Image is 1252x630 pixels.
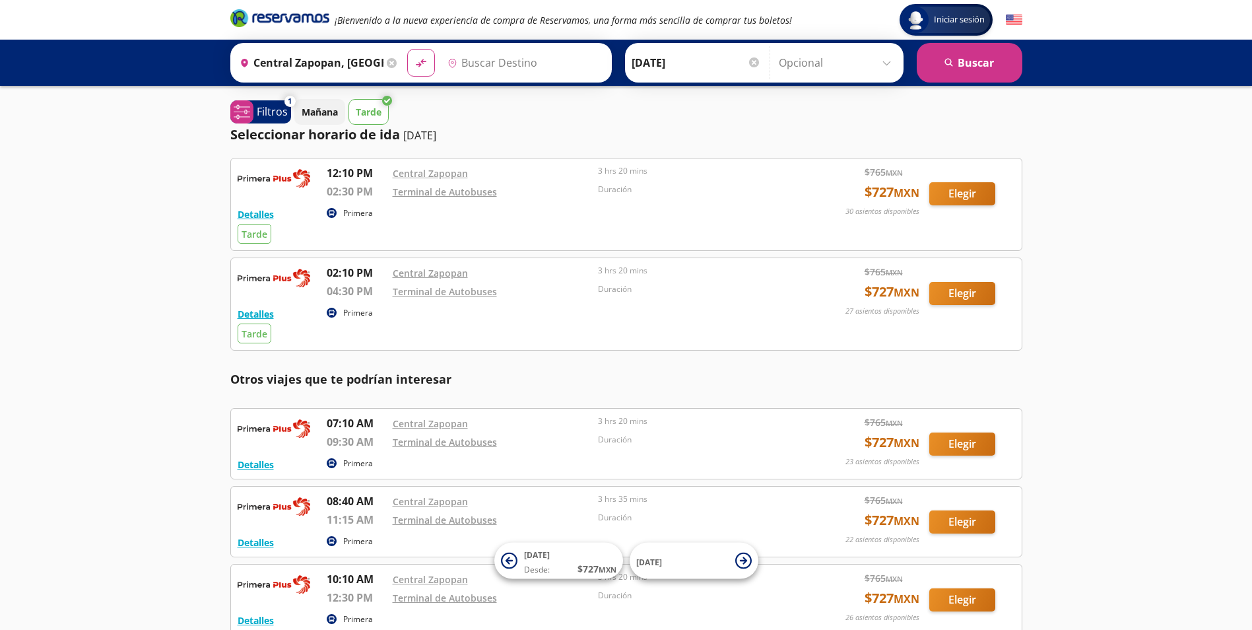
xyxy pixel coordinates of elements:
[1006,12,1022,28] button: English
[886,418,903,428] small: MXN
[865,415,903,429] span: $ 765
[393,573,468,586] a: Central Zapopan
[599,565,616,575] small: MXN
[238,265,310,291] img: RESERVAMOS
[886,267,903,277] small: MXN
[327,283,386,299] p: 04:30 PM
[865,265,903,279] span: $ 765
[845,306,919,317] p: 27 asientos disponibles
[929,282,995,305] button: Elegir
[234,46,383,79] input: Buscar Origen
[577,562,616,576] span: $ 727
[865,571,903,585] span: $ 765
[598,512,797,524] p: Duración
[230,8,329,28] i: Brand Logo
[348,99,389,125] button: Tarde
[327,434,386,450] p: 09:30 AM
[598,265,797,277] p: 3 hrs 20 mins
[403,127,436,143] p: [DATE]
[238,207,274,221] button: Detalles
[393,495,468,508] a: Central Zapopan
[327,493,386,509] p: 08:40 AM
[230,370,1022,388] p: Otros viajes que te podrían interesar
[598,590,797,602] p: Duración
[598,165,797,177] p: 3 hrs 20 mins
[327,265,386,281] p: 02:10 PM
[294,99,345,125] button: Mañana
[393,285,497,298] a: Terminal de Autobuses
[327,590,386,606] p: 12:30 PM
[598,283,797,295] p: Duración
[598,493,797,505] p: 3 hrs 35 mins
[343,207,373,219] p: Primera
[327,415,386,431] p: 07:10 AM
[929,433,995,456] button: Elegir
[238,458,274,472] button: Detalles
[230,125,400,145] p: Seleccionar horario de ida
[917,43,1022,83] button: Buscar
[257,104,288,120] p: Filtros
[886,168,903,178] small: MXN
[845,206,919,217] p: 30 asientos disponibles
[343,536,373,547] p: Primera
[393,436,497,448] a: Terminal de Autobuses
[393,417,468,430] a: Central Zapopan
[343,613,373,625] p: Primera
[343,307,373,319] p: Primera
[230,100,291,123] button: 1Filtros
[524,564,550,576] span: Desde:
[929,588,995,612] button: Elegir
[302,105,338,119] p: Mañana
[238,493,310,520] img: RESERVAMOS
[894,514,919,528] small: MXN
[865,165,903,179] span: $ 765
[630,543,758,579] button: [DATE]
[598,434,797,446] p: Duración
[894,285,919,300] small: MXN
[598,184,797,195] p: Duración
[886,496,903,506] small: MXN
[393,186,497,198] a: Terminal de Autobuses
[886,574,903,584] small: MXN
[242,228,267,240] span: Tarde
[393,592,497,604] a: Terminal de Autobuses
[238,613,274,627] button: Detalles
[393,167,468,180] a: Central Zapopan
[393,514,497,526] a: Terminal de Autobuses
[343,458,373,470] p: Primera
[288,96,292,107] span: 1
[929,510,995,534] button: Elegir
[238,165,310,192] img: RESERVAMOS
[238,307,274,321] button: Detalles
[356,105,381,119] p: Tarde
[335,14,792,26] em: ¡Bienvenido a la nueva experiencia de compra de Reservamos, una forma más sencilla de comprar tus...
[598,415,797,427] p: 3 hrs 20 mins
[238,536,274,549] button: Detalles
[524,549,550,561] span: [DATE]
[327,184,386,199] p: 02:30 PM
[327,165,386,181] p: 12:10 PM
[865,510,919,530] span: $ 727
[779,46,897,79] input: Opcional
[238,571,310,598] img: RESERVAMOS
[865,282,919,302] span: $ 727
[865,588,919,608] span: $ 727
[865,182,919,202] span: $ 727
[242,328,267,340] span: Tarde
[845,456,919,468] p: 23 asientos disponibles
[327,571,386,587] p: 10:10 AM
[929,182,995,205] button: Elegir
[865,433,919,452] span: $ 727
[894,436,919,450] small: MXN
[929,13,990,26] span: Iniciar sesión
[442,46,605,79] input: Buscar Destino
[636,556,662,567] span: [DATE]
[865,493,903,507] span: $ 765
[632,46,761,79] input: Elegir Fecha
[845,612,919,623] p: 26 asientos disponibles
[230,8,329,32] a: Brand Logo
[894,186,919,200] small: MXN
[494,543,623,579] button: [DATE]Desde:$727MXN
[327,512,386,528] p: 11:15 AM
[845,534,919,545] p: 22 asientos disponibles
